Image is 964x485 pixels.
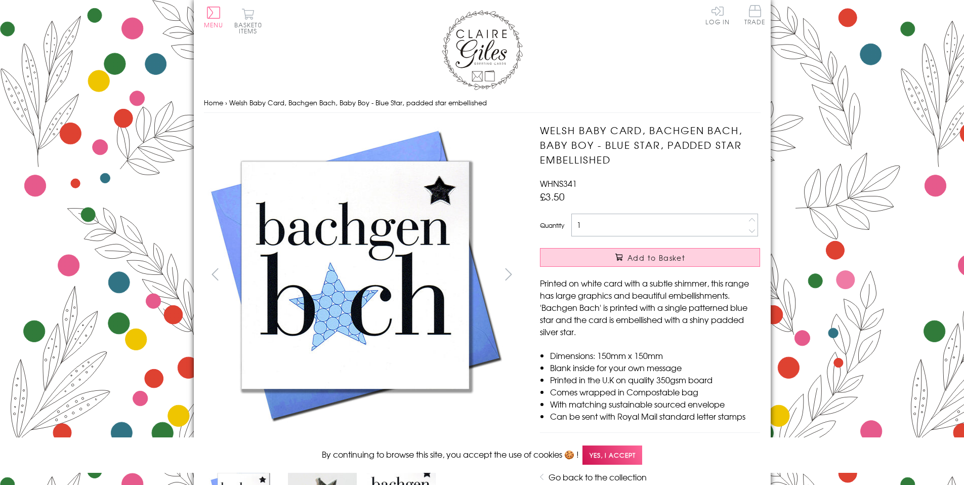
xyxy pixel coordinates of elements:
button: Add to Basket [540,248,760,267]
label: Quantity [540,221,564,230]
img: Welsh Baby Card, Bachgen Bach, Baby Boy - Blue Star, padded star embellished [204,123,508,427]
li: Blank inside for your own message [550,361,760,374]
a: Go back to the collection [549,471,647,483]
button: Menu [204,7,224,28]
a: Home [204,98,223,107]
img: Claire Giles Greetings Cards [442,10,523,90]
li: Printed in the U.K on quality 350gsm board [550,374,760,386]
span: Trade [744,5,766,25]
a: Log In [705,5,730,25]
span: Welsh Baby Card, Bachgen Bach, Baby Boy - Blue Star, padded star embellished [229,98,487,107]
button: prev [204,263,227,286]
li: Comes wrapped in Compostable bag [550,386,760,398]
li: Can be sent with Royal Mail standard letter stamps [550,410,760,422]
button: Basket0 items [234,8,262,34]
span: Add to Basket [627,253,685,263]
nav: breadcrumbs [204,93,761,113]
p: Printed on white card with a subtle shimmer, this range has large graphics and beautiful embellis... [540,277,760,338]
h1: Welsh Baby Card, Bachgen Bach, Baby Boy - Blue Star, padded star embellished [540,123,760,167]
span: WHNS341 [540,177,577,189]
span: Menu [204,20,224,29]
span: Yes, I accept [582,446,642,465]
li: With matching sustainable sourced envelope [550,398,760,410]
button: next [497,263,520,286]
span: › [225,98,227,107]
span: £3.50 [540,189,565,204]
span: 0 items [239,20,262,35]
a: Trade [744,5,766,27]
li: Dimensions: 150mm x 150mm [550,349,760,361]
